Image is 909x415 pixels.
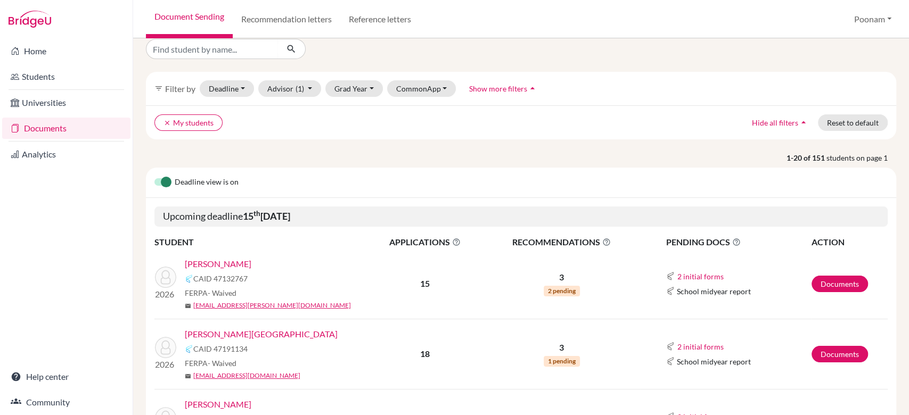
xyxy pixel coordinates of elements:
a: Analytics [2,144,130,165]
th: STUDENT [154,235,367,249]
span: mail [185,303,191,309]
button: CommonApp [387,80,456,97]
button: 2 initial forms [677,341,724,353]
i: filter_list [154,84,163,93]
span: (1) [296,84,304,93]
span: 1 pending [544,356,580,367]
h5: Upcoming deadline [154,206,888,227]
button: Reset to default [818,114,888,131]
img: Common App logo [185,275,193,283]
strong: 1-20 of 151 [787,152,826,163]
button: clearMy students [154,114,223,131]
a: Help center [2,366,130,387]
span: FERPA [185,358,236,369]
a: [EMAIL_ADDRESS][PERSON_NAME][DOMAIN_NAME] [193,301,351,310]
img: Kunal Ruvala, Naisha [155,337,176,358]
p: 2026 [155,288,176,301]
img: Common App logo [666,272,675,280]
span: mail [185,373,191,379]
i: clear [163,119,171,127]
a: Students [2,66,130,87]
button: Show more filtersarrow_drop_up [460,80,547,97]
a: [PERSON_NAME] [185,398,251,411]
span: Hide all filters [752,118,798,127]
p: 3 [483,341,640,354]
span: School midyear report [677,356,751,367]
button: Hide all filtersarrow_drop_up [743,114,818,131]
p: 2026 [155,358,176,371]
button: Grad Year [325,80,383,97]
a: [PERSON_NAME] [185,258,251,270]
th: ACTION [811,235,888,249]
span: CAID 47191134 [193,343,248,354]
span: - Waived [208,288,236,297]
span: - Waived [208,359,236,368]
img: Bridge-U [9,11,51,28]
img: Common App logo [666,357,675,366]
span: PENDING DOCS [666,236,810,248]
img: Common App logo [666,287,675,295]
span: APPLICATIONS [368,236,482,248]
button: 2 initial forms [677,270,724,283]
button: Deadline [200,80,254,97]
a: Documents [2,118,130,139]
button: Poonam [849,9,896,29]
button: Advisor(1) [258,80,322,97]
a: Universities [2,92,130,113]
i: arrow_drop_up [798,117,809,128]
a: Documents [812,346,868,362]
b: 18 [420,348,430,359]
a: Documents [812,276,868,292]
img: Common App logo [666,342,675,351]
span: Deadline view is on [175,176,239,189]
i: arrow_drop_up [527,83,538,94]
input: Find student by name... [146,39,278,59]
span: CAID 47132767 [193,273,248,284]
b: 15 [DATE] [243,210,290,222]
img: Chowdhury, Anusha [155,267,176,288]
a: [EMAIL_ADDRESS][DOMAIN_NAME] [193,371,300,380]
span: School midyear report [677,286,751,297]
p: 3 [483,271,640,284]
b: 15 [420,278,430,288]
span: 2 pending [544,286,580,296]
a: [PERSON_NAME][GEOGRAPHIC_DATA] [185,328,338,341]
span: FERPA [185,287,236,298]
span: students on page 1 [826,152,896,163]
span: Filter by [165,84,195,94]
a: Home [2,40,130,62]
span: Show more filters [469,84,527,93]
img: Common App logo [185,345,193,353]
sup: th [253,209,260,218]
span: RECOMMENDATIONS [483,236,640,248]
a: Community [2,392,130,413]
